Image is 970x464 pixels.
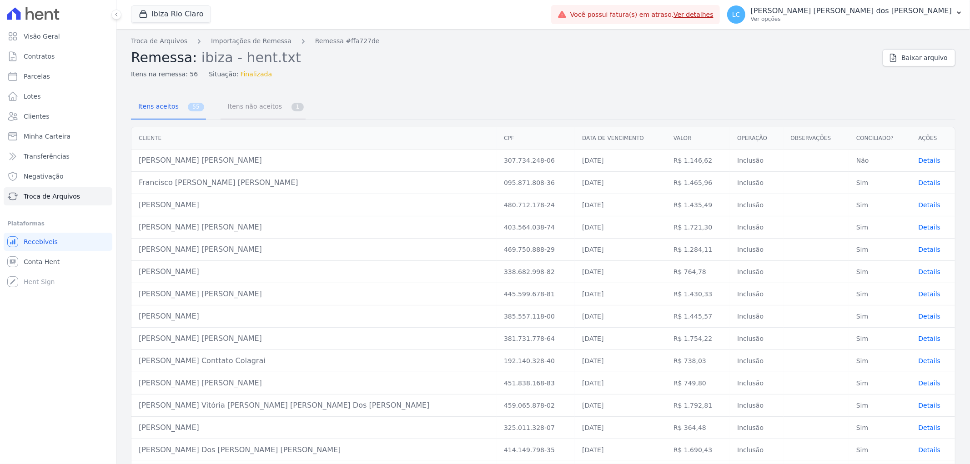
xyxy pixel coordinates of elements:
td: R$ 364,48 [666,417,730,439]
td: Inclusão [730,417,783,439]
span: Contratos [24,52,55,61]
td: R$ 1.690,43 [666,439,730,461]
td: R$ 738,03 [666,350,730,372]
a: Negativação [4,167,112,185]
a: Visão Geral [4,27,112,45]
a: Conta Hent [4,253,112,271]
td: 381.731.778-64 [497,328,575,350]
span: translation missing: pt-BR.manager.charges.file_imports.show.table_row.details [919,335,941,342]
td: [DATE] [575,283,666,305]
a: Minha Carteira [4,127,112,145]
span: translation missing: pt-BR.manager.charges.file_imports.show.table_row.details [919,268,941,275]
td: Inclusão [730,172,783,194]
a: Details [919,201,941,209]
span: translation missing: pt-BR.manager.charges.file_imports.show.table_row.details [919,446,941,454]
td: Sim [849,439,911,461]
td: [PERSON_NAME] [PERSON_NAME] [131,328,497,350]
td: Inclusão [730,283,783,305]
a: Remessa #ffa727de [315,36,380,46]
a: Details [919,157,941,164]
span: translation missing: pt-BR.manager.charges.file_imports.show.table_row.details [919,246,941,253]
th: Conciliado? [849,127,911,150]
th: CPF [497,127,575,150]
td: [PERSON_NAME] [131,305,497,328]
td: Sim [849,172,911,194]
td: 445.599.678-81 [497,283,575,305]
span: Baixar arquivo [901,53,948,62]
span: translation missing: pt-BR.manager.charges.file_imports.show.table_row.details [919,402,941,409]
span: translation missing: pt-BR.manager.charges.file_imports.show.table_row.details [919,157,941,164]
a: Details [919,402,941,409]
span: Finalizada [241,70,272,79]
td: Inclusão [730,439,783,461]
td: R$ 1.721,30 [666,216,730,239]
td: [DATE] [575,239,666,261]
td: 338.682.998-82 [497,261,575,283]
span: translation missing: pt-BR.manager.charges.file_imports.show.table_row.details [919,179,941,186]
td: Sim [849,239,911,261]
span: Transferências [24,152,70,161]
td: 095.871.808-36 [497,172,575,194]
td: [DATE] [575,172,666,194]
td: Inclusão [730,150,783,172]
a: Baixar arquivo [883,49,955,66]
td: R$ 1.284,11 [666,239,730,261]
a: Importações de Remessa [211,36,292,46]
a: Itens aceitos 55 [131,95,206,120]
td: 459.065.878-02 [497,394,575,417]
button: Ibiza Rio Claro [131,5,211,23]
p: Ver opções [751,15,952,23]
a: Details [919,313,941,320]
a: Details [919,268,941,275]
td: Inclusão [730,261,783,283]
td: [DATE] [575,417,666,439]
span: translation missing: pt-BR.manager.charges.file_imports.show.table_row.details [919,201,941,209]
td: [PERSON_NAME] Dos [PERSON_NAME] [PERSON_NAME] [131,439,497,461]
span: 1 [292,103,304,111]
a: Ver detalhes [673,11,714,18]
span: Minha Carteira [24,132,70,141]
td: R$ 1.792,81 [666,394,730,417]
td: Inclusão [730,328,783,350]
td: R$ 1.445,57 [666,305,730,328]
td: [PERSON_NAME] Vitória [PERSON_NAME] [PERSON_NAME] Dos [PERSON_NAME] [131,394,497,417]
td: 480.712.178-24 [497,194,575,216]
span: Lotes [24,92,41,101]
td: [PERSON_NAME] Conttato Colagrai [131,350,497,372]
span: Visão Geral [24,32,60,41]
td: R$ 764,78 [666,261,730,283]
td: [PERSON_NAME] [PERSON_NAME] [131,283,497,305]
a: Transferências [4,147,112,165]
td: Sim [849,194,911,216]
td: Não [849,150,911,172]
span: translation missing: pt-BR.manager.charges.file_imports.show.table_row.details [919,379,941,387]
p: [PERSON_NAME] [PERSON_NAME] dos [PERSON_NAME] [751,6,952,15]
td: Sim [849,350,911,372]
span: Troca de Arquivos [24,192,80,201]
span: translation missing: pt-BR.manager.charges.file_imports.show.table_row.details [919,224,941,231]
td: R$ 1.754,22 [666,328,730,350]
td: Sim [849,283,911,305]
td: R$ 1.435,49 [666,194,730,216]
nav: Breadcrumb [131,36,875,46]
td: Sim [849,261,911,283]
td: Sim [849,328,911,350]
span: translation missing: pt-BR.manager.charges.file_imports.show.table_row.details [919,357,941,364]
td: 307.734.248-06 [497,150,575,172]
td: [PERSON_NAME] [131,261,497,283]
td: [DATE] [575,216,666,239]
span: Você possui fatura(s) em atraso. [570,10,714,20]
td: Inclusão [730,394,783,417]
td: Inclusão [730,372,783,394]
a: Troca de Arquivos [131,36,187,46]
span: Itens não aceitos [222,97,284,115]
td: 451.838.168-83 [497,372,575,394]
span: Recebíveis [24,237,58,246]
span: Situação: [209,70,238,79]
a: Details [919,424,941,431]
td: 325.011.328-07 [497,417,575,439]
a: Details [919,335,941,342]
a: Details [919,379,941,387]
td: Francisco [PERSON_NAME] [PERSON_NAME] [131,172,497,194]
td: Inclusão [730,350,783,372]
